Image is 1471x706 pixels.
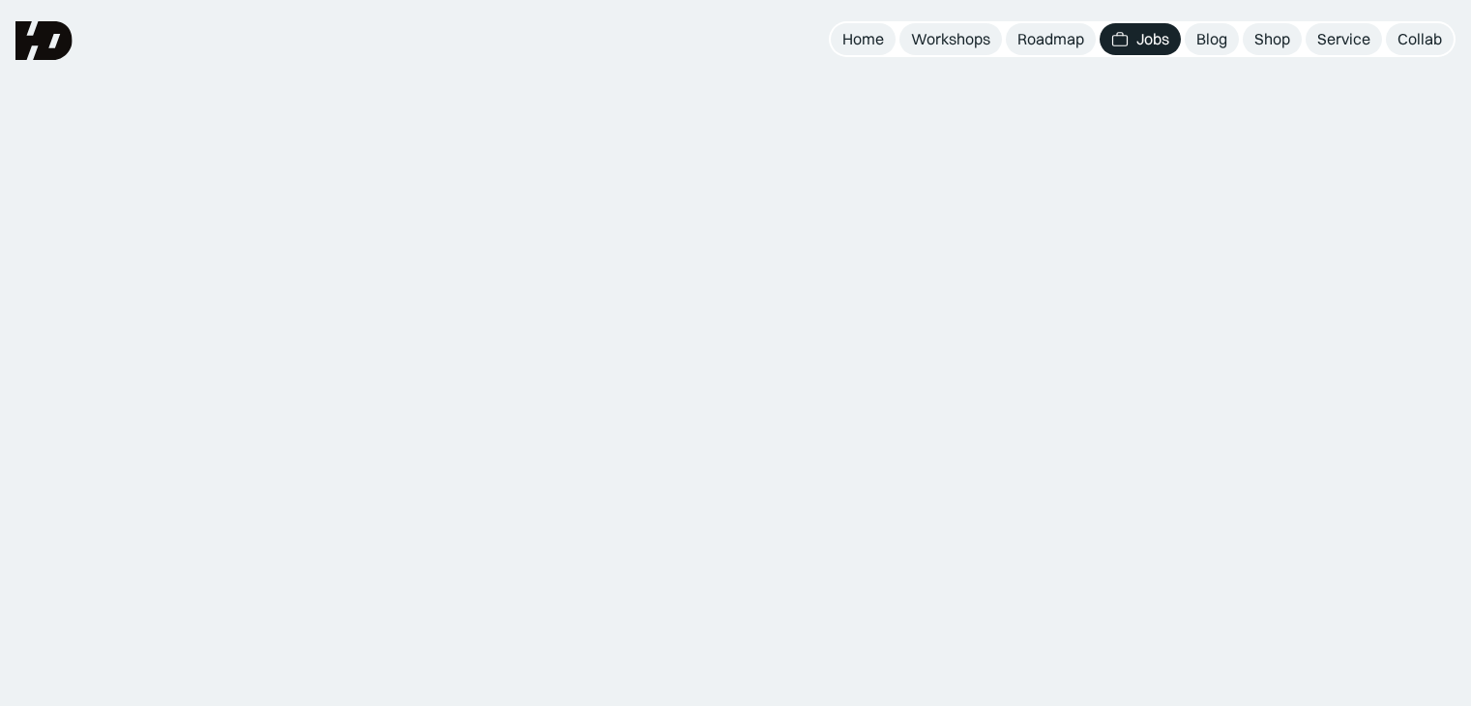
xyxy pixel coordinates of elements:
div: Jobs [1136,29,1169,49]
div: Workshops [911,29,990,49]
a: Shop [1243,23,1302,55]
div: Roadmap [1017,29,1084,49]
div: Collab [1397,29,1442,49]
div: Service [1317,29,1370,49]
div: Blog [1196,29,1227,49]
div: Shop [1254,29,1290,49]
a: Service [1306,23,1382,55]
a: Blog [1185,23,1239,55]
a: Collab [1386,23,1454,55]
a: Workshops [899,23,1002,55]
a: Home [831,23,896,55]
div: Home [842,29,884,49]
a: Roadmap [1006,23,1096,55]
a: Jobs [1100,23,1181,55]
